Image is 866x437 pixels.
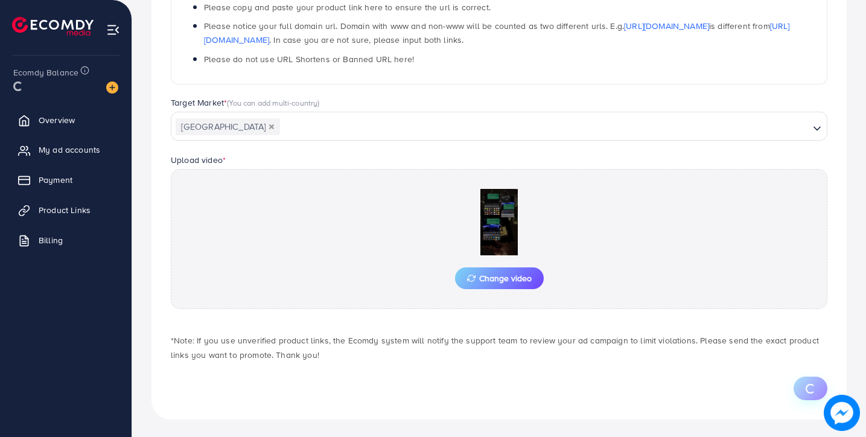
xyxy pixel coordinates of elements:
[39,204,91,216] span: Product Links
[9,108,123,132] a: Overview
[106,81,118,94] img: image
[176,118,280,135] span: [GEOGRAPHIC_DATA]
[204,1,491,13] span: Please copy and paste your product link here to ensure the url is correct.
[39,234,63,246] span: Billing
[269,124,275,130] button: Deselect Pakistan
[13,66,78,78] span: Ecomdy Balance
[455,267,544,289] button: Change video
[281,118,808,136] input: Search for option
[171,112,827,141] div: Search for option
[824,395,860,431] img: image
[106,23,120,37] img: menu
[624,20,709,32] a: [URL][DOMAIN_NAME]
[171,97,320,109] label: Target Market
[39,144,100,156] span: My ad accounts
[9,138,123,162] a: My ad accounts
[227,97,319,108] span: (You can add multi-country)
[204,20,790,46] span: Please notice your full domain url. Domain with www and non-www will be counted as two different ...
[171,333,827,362] p: *Note: If you use unverified product links, the Ecomdy system will notify the support team to rev...
[439,189,559,255] img: Preview Image
[9,168,123,192] a: Payment
[9,198,123,222] a: Product Links
[39,114,75,126] span: Overview
[467,274,532,282] span: Change video
[204,53,414,65] span: Please do not use URL Shortens or Banned URL here!
[171,154,226,166] label: Upload video
[12,17,94,36] img: logo
[39,174,72,186] span: Payment
[9,228,123,252] a: Billing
